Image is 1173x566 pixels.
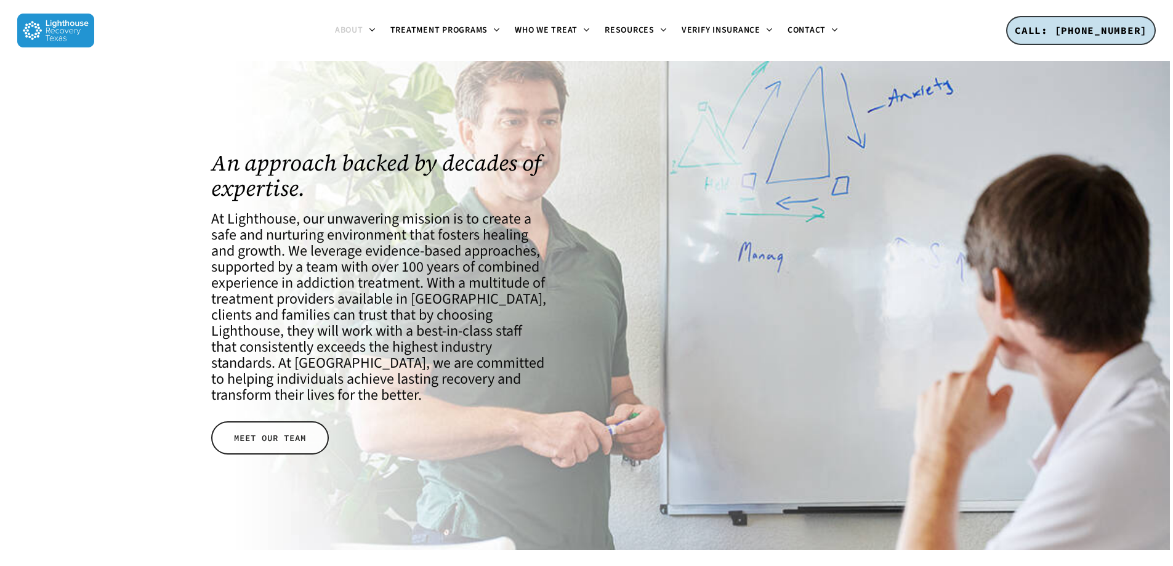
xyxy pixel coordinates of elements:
span: Treatment Programs [390,24,488,36]
img: Lighthouse Recovery Texas [17,14,94,47]
a: Resources [597,26,674,36]
a: MEET OUR TEAM [211,421,329,455]
a: About [328,26,383,36]
span: CALL: [PHONE_NUMBER] [1015,24,1147,36]
span: Resources [605,24,655,36]
a: Who We Treat [507,26,597,36]
a: Contact [780,26,845,36]
span: Verify Insurance [682,24,760,36]
span: Who We Treat [515,24,578,36]
a: CALL: [PHONE_NUMBER] [1006,16,1156,46]
h1: An approach backed by decades of expertise. [211,150,548,201]
a: Verify Insurance [674,26,780,36]
span: About [335,24,363,36]
span: MEET OUR TEAM [234,432,306,444]
h4: At Lighthouse, our unwavering mission is to create a safe and nurturing environment that fosters ... [211,211,548,403]
a: Treatment Programs [383,26,508,36]
span: Contact [788,24,826,36]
